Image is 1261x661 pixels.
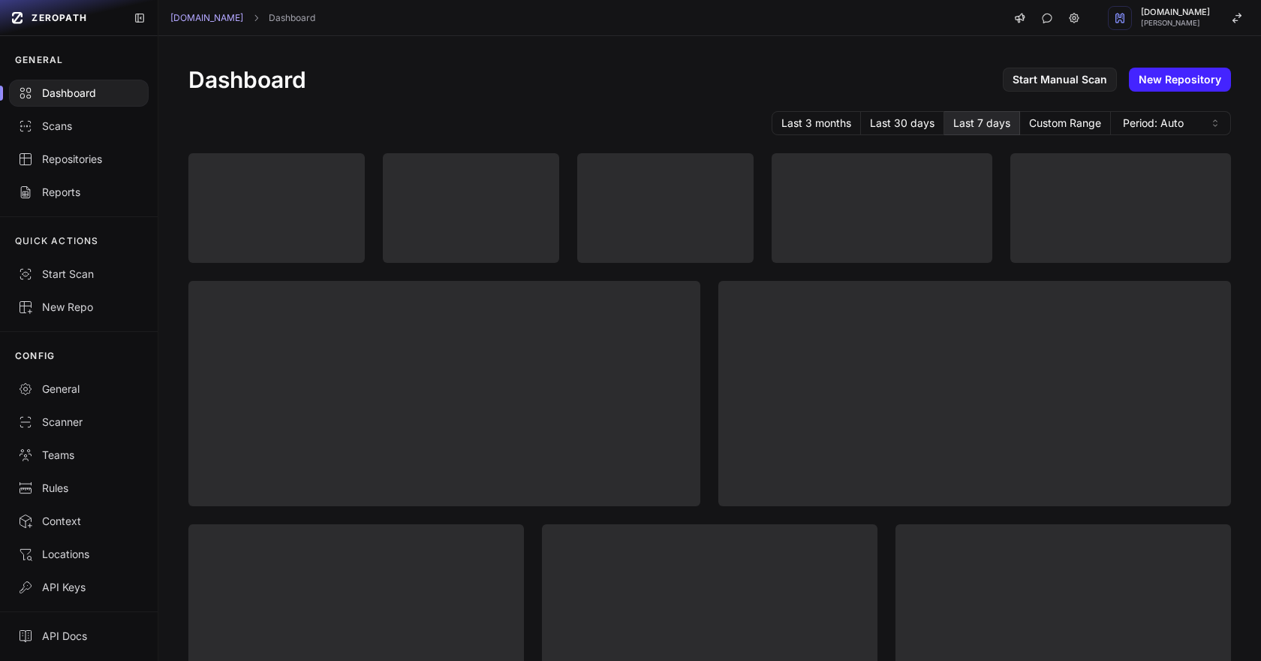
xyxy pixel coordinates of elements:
p: GENERAL [15,54,63,66]
a: Start Manual Scan [1003,68,1117,92]
a: New Repository [1129,68,1231,92]
svg: chevron right, [251,13,261,23]
nav: breadcrumb [170,12,315,24]
p: QUICK ACTIONS [15,235,99,247]
span: [DOMAIN_NAME] [1141,8,1210,17]
div: Scanner [18,415,140,430]
span: ZEROPATH [32,12,87,24]
div: Context [18,514,140,529]
button: Last 30 days [861,111,944,135]
div: Start Scan [18,267,140,282]
p: CONFIG [15,350,55,362]
button: Last 3 months [772,111,861,135]
div: General [18,382,140,397]
div: API Docs [18,629,140,644]
div: Reports [18,185,140,200]
div: Teams [18,448,140,463]
div: New Repo [18,300,140,315]
a: ZEROPATH [6,6,122,30]
div: Scans [18,119,140,134]
span: Period: Auto [1123,116,1184,131]
a: [DOMAIN_NAME] [170,12,243,24]
div: Dashboard [18,86,140,101]
span: [PERSON_NAME] [1141,20,1210,27]
div: Repositories [18,152,140,167]
button: Custom Range [1020,111,1111,135]
h1: Dashboard [188,66,306,93]
svg: caret sort, [1209,117,1221,129]
button: Last 7 days [944,111,1020,135]
div: Locations [18,547,140,562]
div: API Keys [18,580,140,595]
a: Dashboard [269,12,315,24]
div: Rules [18,481,140,496]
